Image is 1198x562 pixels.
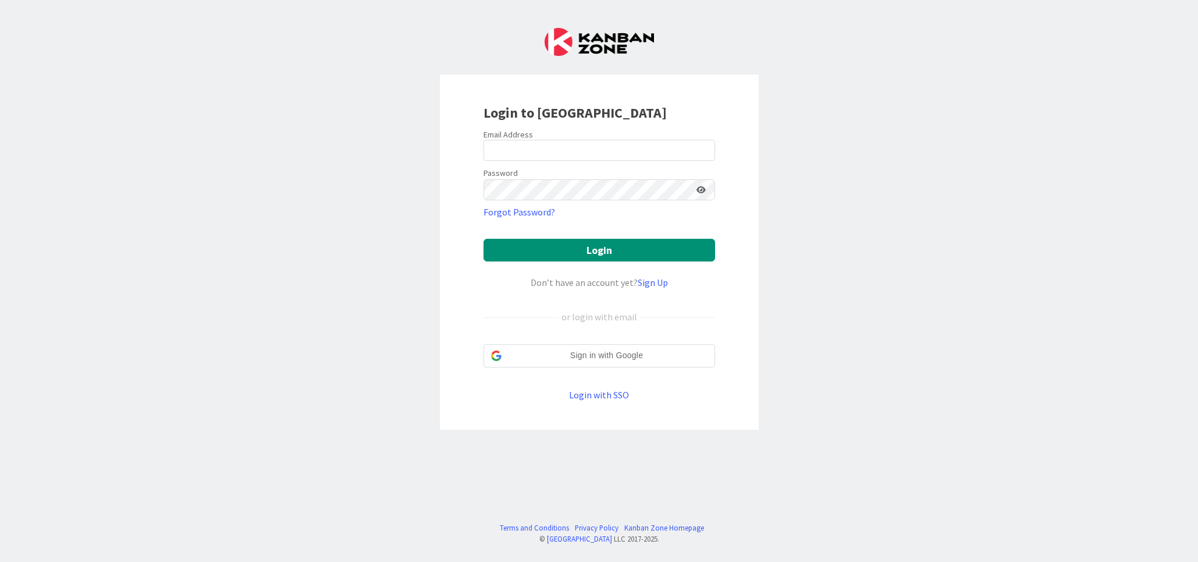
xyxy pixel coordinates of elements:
b: Login to [GEOGRAPHIC_DATA] [484,104,667,122]
button: Login [484,239,715,261]
label: Password [484,167,518,179]
a: [GEOGRAPHIC_DATA] [547,534,612,543]
span: Sign in with Google [506,349,708,362]
div: Don’t have an account yet? [484,275,715,289]
img: Kanban Zone [545,28,654,56]
a: Forgot Password? [484,205,555,219]
label: Email Address [484,129,533,140]
a: Kanban Zone Homepage [624,522,704,533]
div: Sign in with Google [484,344,715,367]
a: Privacy Policy [575,522,618,533]
div: or login with email [559,310,640,324]
a: Login with SSO [569,389,629,401]
div: © LLC 2017- 2025 . [494,533,704,545]
a: Sign Up [638,277,668,288]
a: Terms and Conditions [500,522,569,533]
